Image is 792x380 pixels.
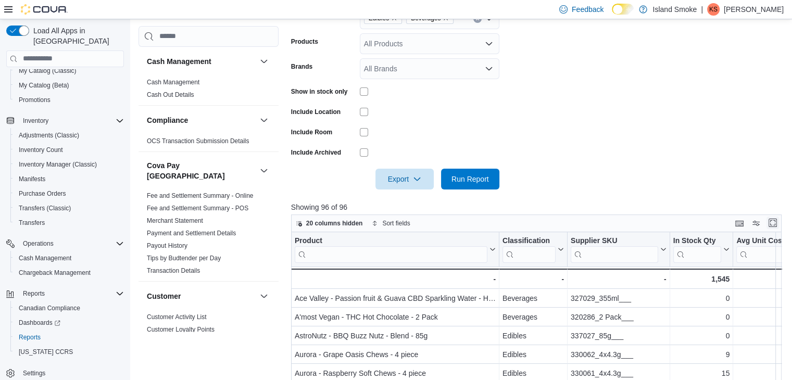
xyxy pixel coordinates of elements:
div: Classification [502,236,556,262]
span: Inventory [23,117,48,125]
button: Customer [147,291,256,301]
a: Reports [15,331,45,344]
div: 15 [673,367,730,379]
a: Promotions [15,94,55,106]
div: 0 [673,311,730,323]
h3: Customer [147,291,181,301]
a: Adjustments (Classic) [15,129,83,142]
a: Inventory Manager (Classic) [15,158,101,171]
div: - [571,273,667,285]
div: 0 [673,330,730,342]
span: Payment and Settlement Details [147,229,236,237]
span: Washington CCRS [15,346,124,358]
h3: Cash Management [147,56,211,67]
button: Enter fullscreen [766,217,779,229]
button: Inventory [2,113,128,128]
button: Inventory [19,115,53,127]
span: Operations [19,237,124,250]
div: 327029_355ml___ [571,292,667,305]
button: 20 columns hidden [292,217,367,230]
label: Include Location [291,108,341,116]
div: Beverages [502,311,564,323]
button: Operations [2,236,128,251]
button: Manifests [10,172,128,186]
a: [US_STATE] CCRS [15,346,77,358]
span: Manifests [19,175,45,183]
div: Customer [139,311,279,377]
span: Cash Out Details [147,91,194,99]
div: Edibles [502,367,564,379]
button: Transfers [10,216,128,230]
span: My Catalog (Classic) [19,67,77,75]
button: Classification [502,236,564,262]
span: Load All Apps in [GEOGRAPHIC_DATA] [29,26,124,46]
span: My Catalog (Beta) [19,81,69,90]
button: Cash Management [147,56,256,67]
div: Edibles [502,330,564,342]
button: Reports [2,286,128,301]
div: 337027_85g___ [571,330,667,342]
button: Reports [19,287,49,300]
a: Payout History [147,242,187,249]
button: Cova Pay [GEOGRAPHIC_DATA] [258,164,270,177]
span: Inventory Manager (Classic) [19,160,97,169]
button: Canadian Compliance [10,301,128,315]
button: Promotions [10,93,128,107]
span: Transaction Details [147,267,200,275]
span: Reports [19,287,124,300]
div: 330061_4x4.3g___ [571,367,667,379]
a: OCS Transaction Submission Details [147,137,249,145]
img: Cova [21,4,68,15]
button: My Catalog (Beta) [10,78,128,93]
div: Product [295,236,487,262]
span: 20 columns hidden [306,219,363,227]
span: Inventory Count [15,144,124,156]
div: - [294,273,496,285]
button: Cash Management [258,55,270,68]
span: Reports [15,331,124,344]
div: In Stock Qty [673,236,721,262]
button: Compliance [258,114,270,126]
label: Products [291,37,318,46]
button: Operations [19,237,58,250]
a: Transfers (Classic) [15,202,75,214]
div: 330062_4x4.3g___ [571,348,667,361]
div: Cova Pay [GEOGRAPHIC_DATA] [139,189,279,281]
button: Open list of options [485,40,493,48]
div: Aurora - Grape Oasis Chews - 4 piece [295,348,496,361]
a: Fee and Settlement Summary - Online [147,192,254,199]
input: Dark Mode [612,4,634,15]
span: Operations [23,239,54,248]
p: [PERSON_NAME] [724,3,784,16]
div: Compliance [139,135,279,151]
span: Reports [19,333,41,341]
span: Promotions [15,94,124,106]
div: A'most Vegan - THC Hot Chocolate - 2 Pack [295,311,496,323]
a: Purchase Orders [15,187,70,200]
label: Include Room [291,128,332,136]
span: Canadian Compliance [15,302,124,314]
a: Transfers [15,217,49,229]
div: 320286_2 Pack___ [571,311,667,323]
span: Canadian Compliance [19,304,80,312]
span: Transfers (Classic) [15,202,124,214]
div: Cash Management [139,76,279,105]
p: Showing 96 of 96 [291,202,787,212]
a: Transaction Details [147,267,200,274]
span: Customer Activity List [147,313,207,321]
div: Beverages [502,292,564,305]
a: Cash Out Details [147,91,194,98]
span: Adjustments (Classic) [15,129,124,142]
span: Transfers [15,217,124,229]
div: Product [295,236,487,246]
a: My Catalog (Beta) [15,79,73,92]
button: Sort fields [368,217,414,230]
div: In Stock Qty [673,236,721,246]
button: Compliance [147,115,256,125]
a: Inventory Count [15,144,67,156]
button: Run Report [441,169,499,189]
button: Display options [750,217,762,230]
button: Chargeback Management [10,265,128,280]
div: 1,545 [673,273,730,285]
h3: Cova Pay [GEOGRAPHIC_DATA] [147,160,256,181]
